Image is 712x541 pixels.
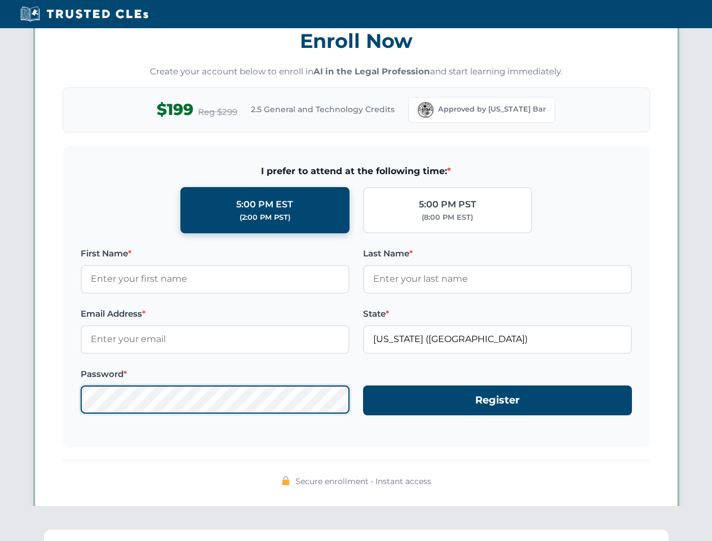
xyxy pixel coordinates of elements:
[295,475,431,487] span: Secure enrollment • Instant access
[363,265,632,293] input: Enter your last name
[240,212,290,223] div: (2:00 PM PST)
[363,385,632,415] button: Register
[422,212,473,223] div: (8:00 PM EST)
[236,197,293,212] div: 5:00 PM EST
[198,105,237,119] span: Reg $299
[363,247,632,260] label: Last Name
[81,325,350,353] input: Enter your email
[363,307,632,321] label: State
[63,65,650,78] p: Create your account below to enroll in and start learning immediately.
[438,104,546,115] span: Approved by [US_STATE] Bar
[281,476,290,485] img: 🔒
[81,367,350,381] label: Password
[251,103,395,116] span: 2.5 General and Technology Credits
[363,325,632,353] input: Florida (FL)
[81,307,350,321] label: Email Address
[63,23,650,59] h3: Enroll Now
[313,66,430,77] strong: AI in the Legal Profession
[81,247,350,260] label: First Name
[17,6,152,23] img: Trusted CLEs
[81,164,632,179] span: I prefer to attend at the following time:
[81,265,350,293] input: Enter your first name
[418,102,434,118] img: Florida Bar
[157,97,193,122] span: $199
[419,197,476,212] div: 5:00 PM PST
